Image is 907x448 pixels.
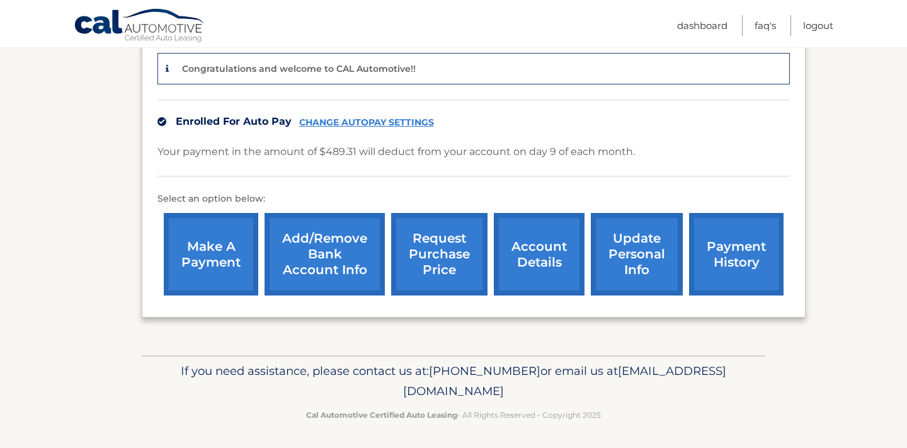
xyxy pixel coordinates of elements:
[391,213,488,296] a: request purchase price
[591,213,683,296] a: update personal info
[403,364,726,398] span: [EMAIL_ADDRESS][DOMAIN_NAME]
[157,143,635,161] p: Your payment in the amount of $489.31 will deduct from your account on day 9 of each month.
[429,364,540,378] span: [PHONE_NUMBER]
[306,410,457,420] strong: Cal Automotive Certified Auto Leasing
[755,15,776,36] a: FAQ's
[150,408,757,422] p: - All Rights Reserved - Copyright 2025
[299,117,434,128] a: CHANGE AUTOPAY SETTINGS
[677,15,727,36] a: Dashboard
[176,115,292,127] span: Enrolled For Auto Pay
[150,361,757,401] p: If you need assistance, please contact us at: or email us at
[164,213,258,296] a: make a payment
[157,192,790,207] p: Select an option below:
[74,8,206,45] a: Cal Automotive
[494,213,585,296] a: account details
[689,213,784,296] a: payment history
[803,15,833,36] a: Logout
[157,117,166,126] img: check.svg
[265,213,385,296] a: Add/Remove bank account info
[182,63,416,74] p: Congratulations and welcome to CAL Automotive!!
